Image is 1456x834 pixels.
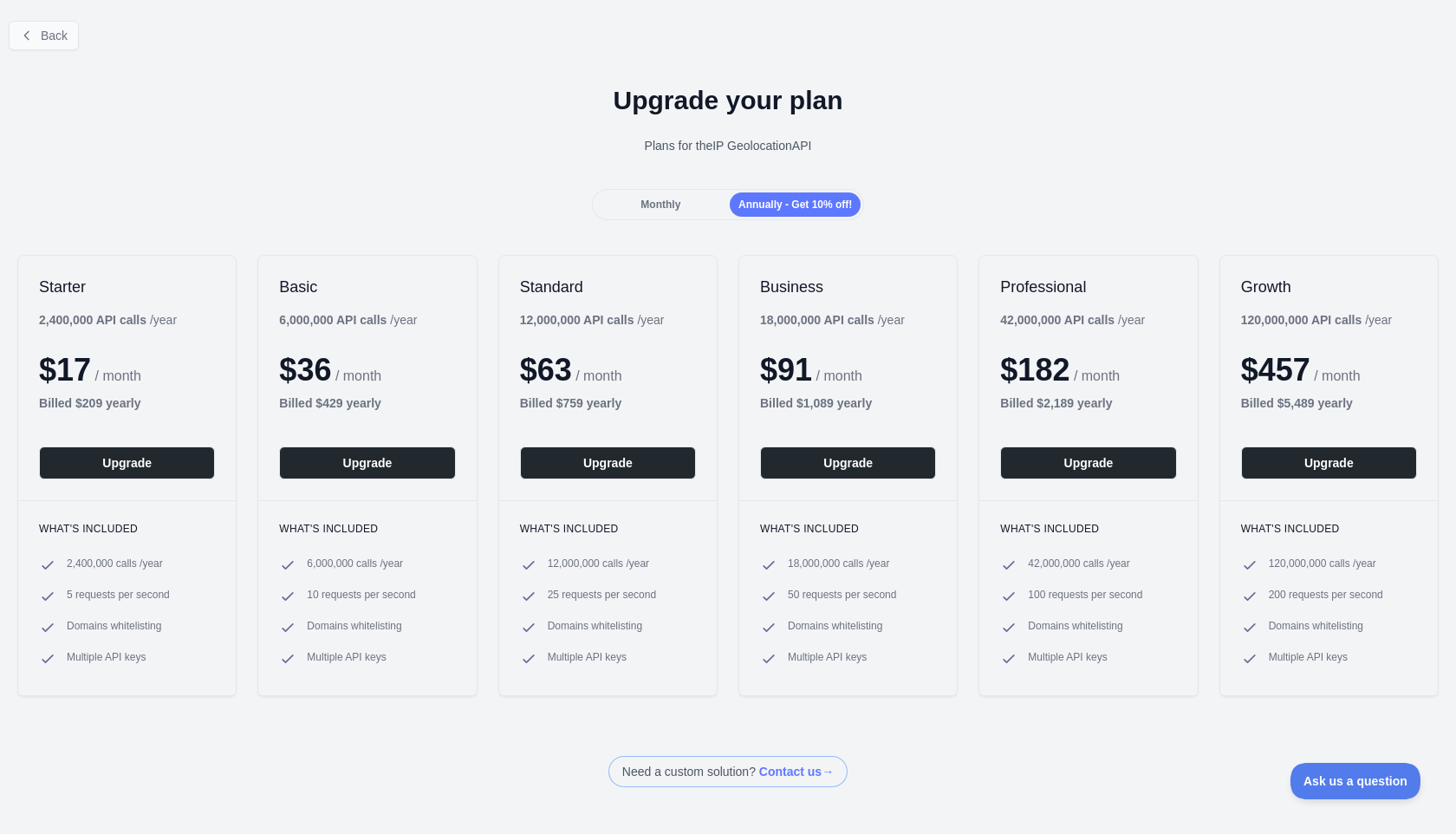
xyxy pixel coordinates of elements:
iframe: Toggle Customer Support [1290,763,1421,799]
div: / year [1000,311,1145,329]
b: 12,000,000 API calls [520,313,634,327]
span: $ 63 [520,352,572,388]
b: 42,000,000 API calls [1000,313,1115,327]
div: / year [760,311,905,329]
h2: Standard [520,277,696,297]
h2: Business [760,277,936,297]
b: 18,000,000 API calls [760,313,874,327]
div: / year [520,311,665,329]
h2: Professional [1000,277,1176,297]
span: $ 182 [1000,352,1069,388]
span: $ 91 [760,352,812,388]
